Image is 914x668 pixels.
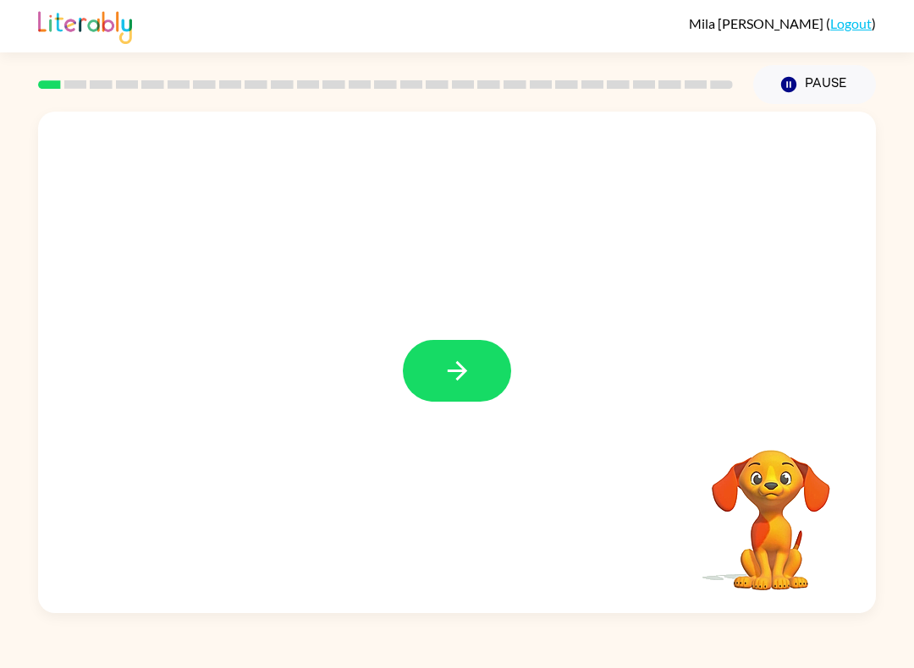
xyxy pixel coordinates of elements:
span: Mila [PERSON_NAME] [689,15,826,31]
button: Pause [753,65,876,104]
video: Your browser must support playing .mp4 files to use Literably. Please try using another browser. [686,424,856,593]
img: Literably [38,7,132,44]
a: Logout [830,15,872,31]
div: ( ) [689,15,876,31]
